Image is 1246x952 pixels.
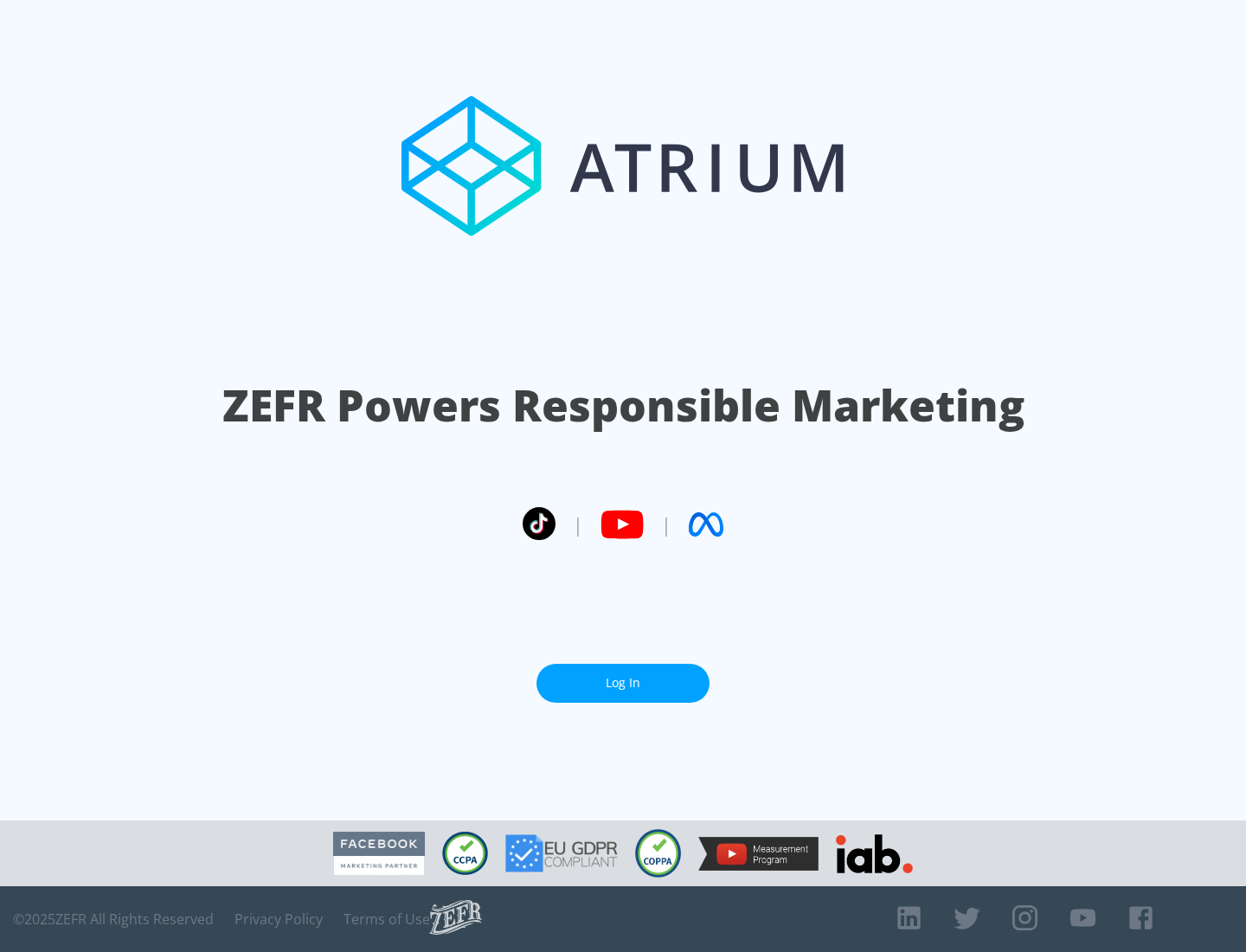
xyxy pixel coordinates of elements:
span: © 2025 ZEFR All Rights Reserved [13,910,214,928]
img: CCPA Compliant [442,832,488,875]
a: Log In [536,664,710,703]
img: YouTube Measurement Program [698,837,819,871]
a: Terms of Use [344,910,430,928]
h1: ZEFR Powers Responsible Marketing [222,376,1024,435]
img: IAB [836,834,913,873]
span: | [661,511,671,537]
img: COPPA Compliant [635,829,681,878]
span: | [573,511,583,537]
img: Facebook Marketing Partner [333,832,425,876]
a: Privacy Policy [234,910,323,928]
img: GDPR Compliant [505,834,618,872]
